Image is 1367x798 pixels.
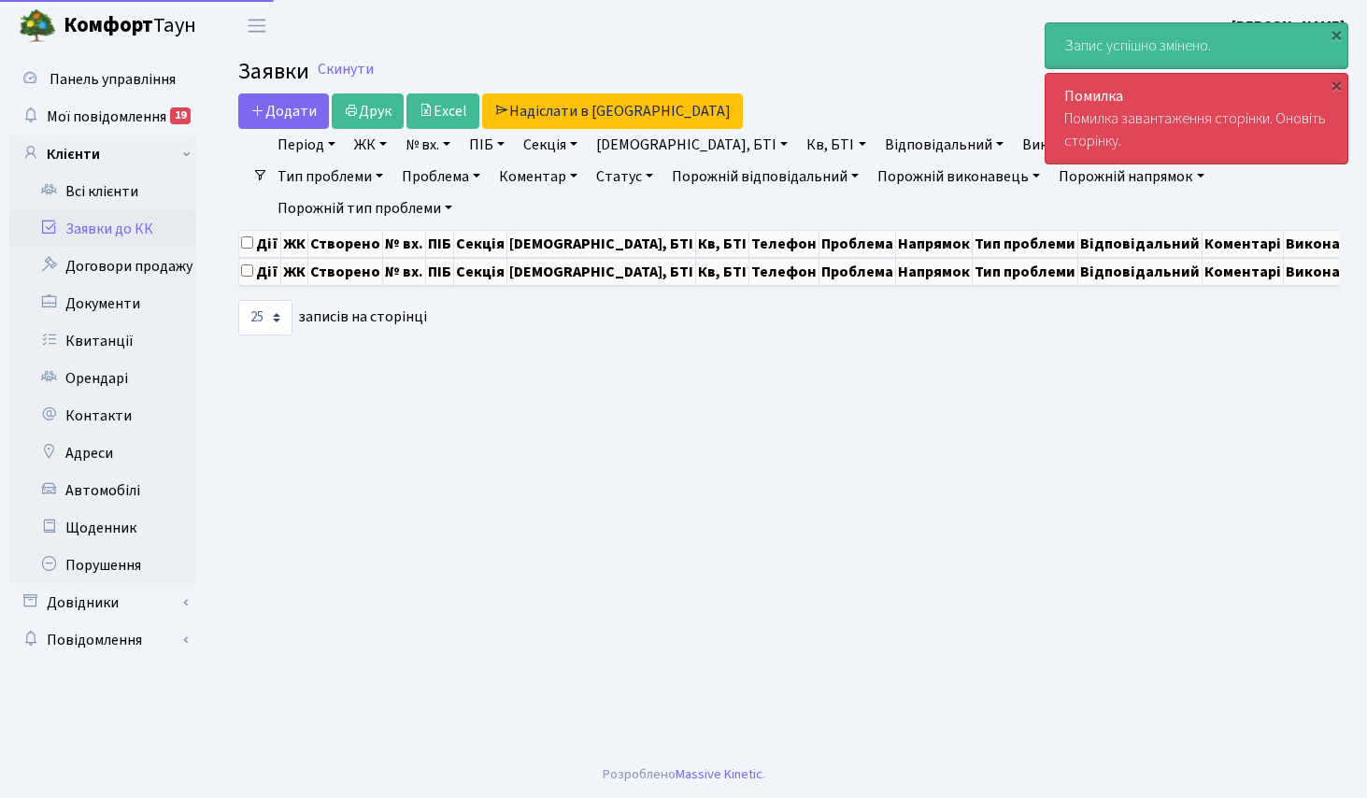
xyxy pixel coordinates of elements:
[238,300,427,335] label: записів на сторінці
[332,93,404,129] a: Друк
[50,69,176,90] span: Панель управління
[426,258,454,286] th: ПІБ
[47,107,166,127] span: Мої повідомлення
[462,129,512,161] a: ПІБ
[1327,76,1346,94] div: ×
[799,129,873,161] a: Кв, БТІ
[9,322,196,360] a: Квитанції
[426,231,454,257] th: ПІБ
[1051,161,1211,192] a: Порожній напрямок
[239,231,281,257] th: Дії
[973,258,1078,286] th: Тип проблеми
[896,231,973,257] th: Напрямок
[1064,86,1123,107] strong: Помилка
[676,764,762,784] a: Massive Kinetic
[270,129,343,161] a: Період
[383,258,426,286] th: № вх.
[749,258,819,286] th: Телефон
[9,584,196,621] a: Довідники
[270,161,391,192] a: Тип проблеми
[1232,15,1345,37] a: [PERSON_NAME]
[589,129,795,161] a: [DEMOGRAPHIC_DATA], БТІ
[870,161,1047,192] a: Порожній виконавець
[9,621,196,659] a: Повідомлення
[9,509,196,547] a: Щоденник
[9,285,196,322] a: Документи
[238,300,292,335] select: записів на сторінці
[749,231,819,257] th: Телефон
[9,472,196,509] a: Автомобілі
[383,231,426,257] th: № вх.
[9,360,196,397] a: Орендарі
[877,129,1011,161] a: Відповідальний
[1284,231,1361,257] th: Виконано
[1203,231,1284,257] th: Коментарі
[9,210,196,248] a: Заявки до КК
[64,10,196,42] span: Таун
[347,129,394,161] a: ЖК
[9,173,196,210] a: Всі клієнти
[170,107,191,124] div: 19
[19,7,56,45] img: logo.png
[270,192,460,224] a: Порожній тип проблеми
[281,258,308,286] th: ЖК
[9,98,196,135] a: Мої повідомлення19
[819,231,896,257] th: Проблема
[1203,258,1284,286] th: Коментарі
[9,135,196,173] a: Клієнти
[238,55,309,88] span: Заявки
[696,231,749,257] th: Кв, БТІ
[406,93,479,129] a: Excel
[398,129,458,161] a: № вх.
[507,258,696,286] th: [DEMOGRAPHIC_DATA], БТІ
[308,258,383,286] th: Створено
[9,397,196,435] a: Контакти
[516,129,585,161] a: Секція
[1327,25,1346,44] div: ×
[819,258,896,286] th: Проблема
[1284,258,1361,286] th: Виконано
[239,258,281,286] th: Дії
[1078,258,1203,286] th: Відповідальний
[482,93,743,129] a: Надіслати в [GEOGRAPHIC_DATA]
[9,547,196,584] a: Порушення
[1046,74,1347,164] div: Помилка завантаження сторінки. Оновіть сторінку.
[238,93,329,129] a: Додати
[1015,129,1124,161] a: Виконавець
[896,258,973,286] th: Напрямок
[454,231,507,257] th: Секція
[973,231,1078,257] th: Тип проблеми
[1078,231,1203,257] th: Відповідальний
[1232,16,1345,36] b: [PERSON_NAME]
[318,61,374,78] a: Скинути
[234,10,280,41] button: Переключити навігацію
[589,161,661,192] a: Статус
[308,231,383,257] th: Створено
[603,764,765,785] div: Розроблено .
[9,435,196,472] a: Адреси
[64,10,153,40] b: Комфорт
[454,258,507,286] th: Секція
[696,258,749,286] th: Кв, БТІ
[491,161,585,192] a: Коментар
[394,161,488,192] a: Проблема
[9,248,196,285] a: Договори продажу
[9,61,196,98] a: Панель управління
[507,231,696,257] th: [DEMOGRAPHIC_DATA], БТІ
[281,231,308,257] th: ЖК
[1046,23,1347,68] div: Запис успішно змінено.
[664,161,866,192] a: Порожній відповідальний
[250,101,317,121] span: Додати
